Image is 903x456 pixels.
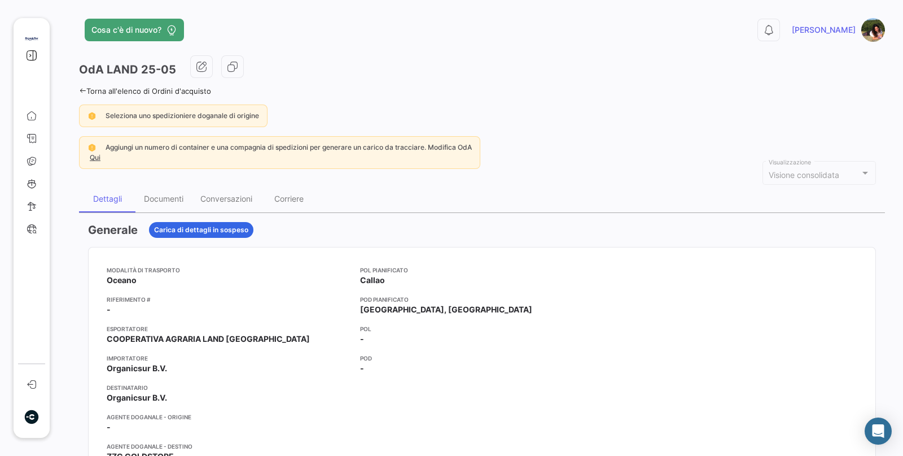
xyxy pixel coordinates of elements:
[200,194,252,203] div: Conversazioni
[107,304,111,315] span: -
[107,354,351,363] app-card-info-title: Importatore
[861,18,885,42] img: sara.jpg
[107,422,111,433] span: -
[360,295,604,304] app-card-info-title: POD pianificato
[792,24,856,36] span: [PERSON_NAME]
[88,222,138,238] h3: Generale
[107,324,351,333] app-card-info-title: Esportatore
[360,324,604,333] app-card-info-title: POL
[24,32,39,46] img: Logo+OrganicSur.png
[144,194,183,203] div: Documenti
[107,383,351,392] app-card-info-title: Destinatario
[360,304,532,315] span: [GEOGRAPHIC_DATA], [GEOGRAPHIC_DATA]
[107,295,351,304] app-card-info-title: Riferimento #
[154,225,248,235] span: Carica di dettagli in sospeso
[360,363,364,374] span: -
[79,62,176,77] h3: OdA LAND 25-05
[93,194,122,203] div: Dettagli
[79,86,211,95] a: Torna all'elenco di Ordini d'acquisto
[769,170,839,180] span: Visione consolidata
[107,333,310,345] span: COOPERATIVA AGRARIA LAND [GEOGRAPHIC_DATA]
[360,354,604,363] app-card-info-title: POD
[360,275,385,286] span: Callao
[274,194,304,203] div: Corriere
[106,143,472,151] span: Aggiungi un numero di container e una compagnia di spedizioni per generare un carico da tracciare...
[87,153,103,162] a: Qui
[106,111,259,120] span: Seleziona uno spedizioniere doganale di origine
[107,442,351,451] app-card-info-title: Agente doganale - Destino
[360,333,364,345] span: -
[107,392,167,403] span: Organicsur B.V.
[107,275,137,286] span: Oceano
[85,19,184,41] button: Cosa c'è di nuovo?
[91,24,161,36] span: Cosa c'è di nuovo?
[107,363,167,374] span: Organicsur B.V.
[360,266,604,275] app-card-info-title: POL pianificato
[865,418,892,445] div: Abrir Intercom Messenger
[107,266,351,275] app-card-info-title: Modalità di trasporto
[107,412,351,422] app-card-info-title: Agente doganale - Origine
